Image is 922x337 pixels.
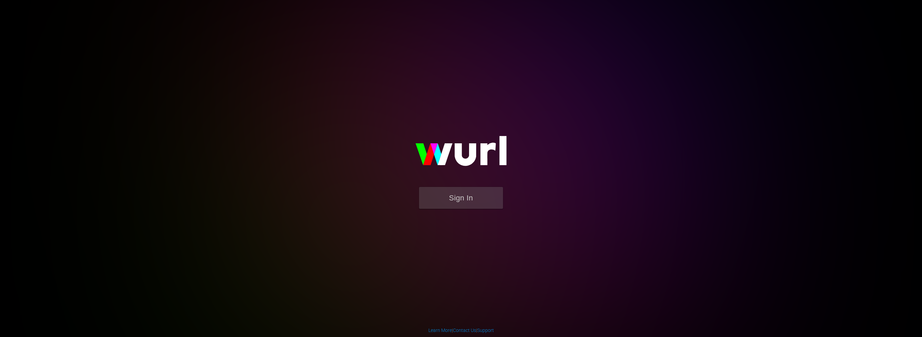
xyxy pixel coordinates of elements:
[419,187,503,209] button: Sign In
[394,122,528,187] img: wurl-logo-on-black-223613ac3d8ba8fe6dc639794a292ebdb59501304c7dfd60c99c58986ef67473.svg
[428,327,494,334] div: | |
[477,328,494,333] a: Support
[453,328,476,333] a: Contact Us
[428,328,452,333] a: Learn More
